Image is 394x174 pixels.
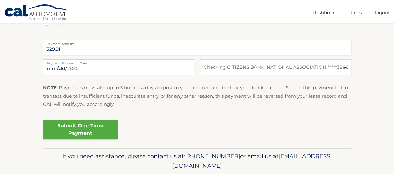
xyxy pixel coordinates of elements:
[43,85,57,91] strong: NOTE
[185,153,240,160] span: [PHONE_NUMBER]
[43,59,194,64] label: Payment Processing Date
[43,40,351,45] label: Payment Amount
[313,7,338,18] a: Dashboard
[4,4,69,22] a: Cal Automotive
[43,59,194,75] input: Payment Date
[43,40,351,55] input: Payment Amount
[43,120,118,139] a: Submit One Time Payment
[351,7,362,18] a: FAQ's
[43,84,351,108] p: : Payments may take up to 3 business days to post to your account and to clear your bank account....
[47,151,347,171] p: If you need assistance, please contact us at: or email us at
[375,7,390,18] a: Logout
